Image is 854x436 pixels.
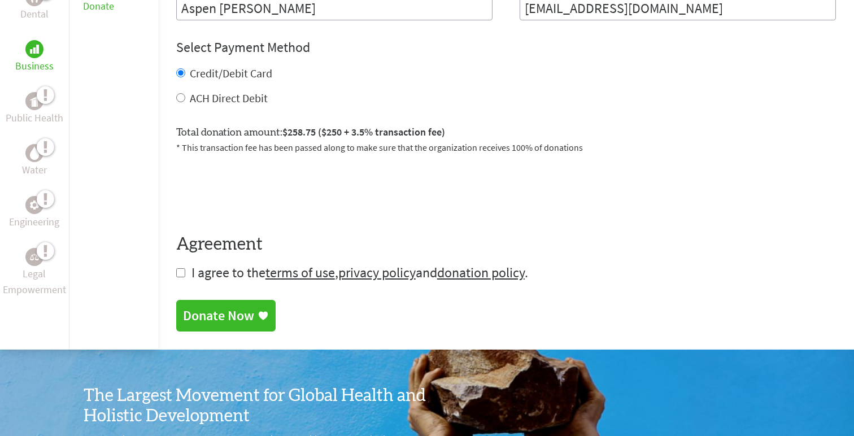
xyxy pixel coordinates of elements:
img: Legal Empowerment [30,254,39,260]
a: donation policy [437,264,525,281]
div: Donate Now [183,307,254,325]
div: Engineering [25,196,43,214]
img: Public Health [30,95,39,107]
img: Engineering [30,200,39,210]
iframe: To enrich screen reader interactions, please activate Accessibility in Grammarly extension settings [176,168,348,212]
div: Business [25,40,43,58]
span: $258.75 ($250 + 3.5% transaction fee) [282,125,445,138]
a: privacy policy [338,264,416,281]
p: Dental [20,6,49,22]
p: Public Health [6,110,63,126]
a: Donate Now [176,300,276,332]
a: EngineeringEngineering [9,196,59,230]
a: WaterWater [22,144,47,178]
h3: The Largest Movement for Global Health and Holistic Development [84,386,427,426]
h4: Agreement [176,234,836,255]
span: I agree to the , and . [191,264,528,281]
div: Water [25,144,43,162]
a: terms of use [265,264,335,281]
div: Legal Empowerment [25,248,43,266]
a: BusinessBusiness [15,40,54,74]
img: Business [30,45,39,54]
h4: Select Payment Method [176,38,836,56]
p: * This transaction fee has been passed along to make sure that the organization receives 100% of ... [176,141,836,154]
p: Engineering [9,214,59,230]
p: Business [15,58,54,74]
p: Water [22,162,47,178]
label: Credit/Debit Card [190,66,272,80]
p: Legal Empowerment [2,266,67,298]
label: ACH Direct Debit [190,91,268,105]
a: Legal EmpowermentLegal Empowerment [2,248,67,298]
label: Total donation amount: [176,124,445,141]
img: Water [30,146,39,159]
div: Public Health [25,92,43,110]
a: Public HealthPublic Health [6,92,63,126]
